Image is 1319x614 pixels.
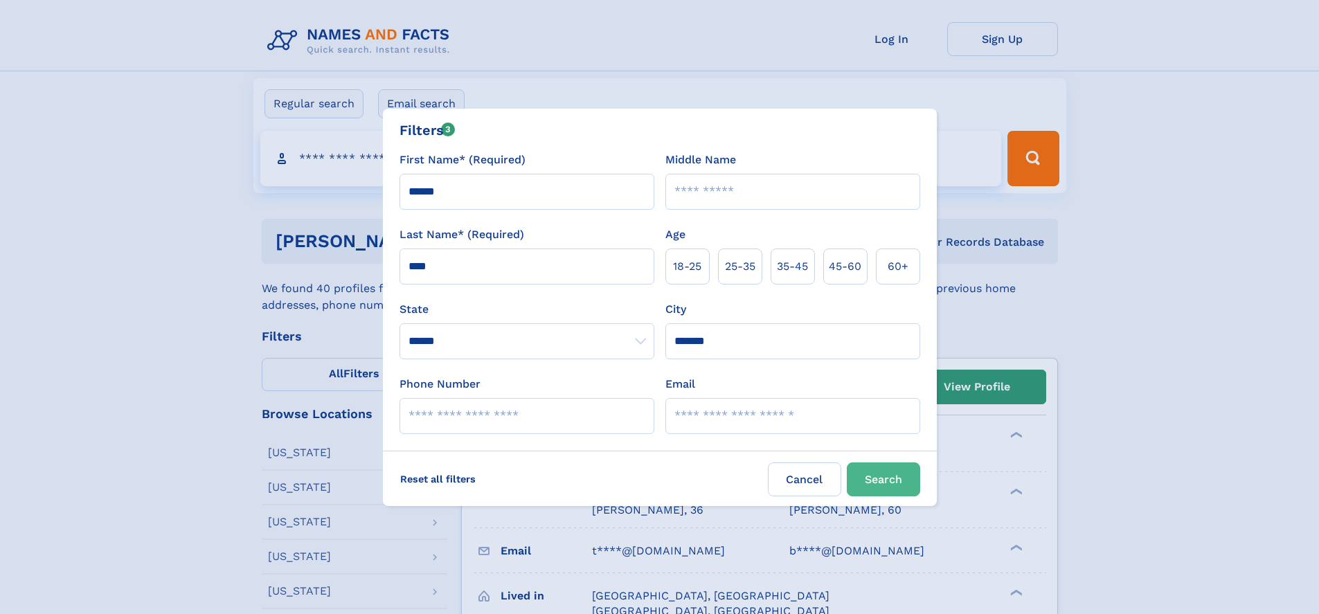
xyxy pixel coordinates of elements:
label: Phone Number [400,376,481,392]
label: Reset all filters [391,462,485,496]
label: State [400,301,654,318]
label: Middle Name [665,152,736,168]
label: City [665,301,686,318]
label: Last Name* (Required) [400,226,524,243]
button: Search [847,462,920,496]
label: Cancel [768,462,841,496]
span: 45‑60 [829,258,861,275]
div: Filters [400,120,456,141]
label: Email [665,376,695,392]
label: First Name* (Required) [400,152,526,168]
label: Age [665,226,685,243]
span: 60+ [888,258,908,275]
span: 18‑25 [673,258,701,275]
span: 25‑35 [725,258,755,275]
span: 35‑45 [777,258,808,275]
